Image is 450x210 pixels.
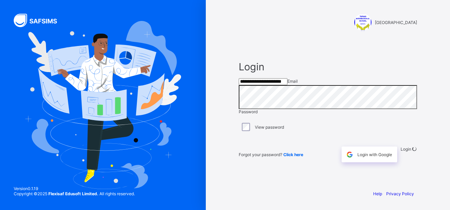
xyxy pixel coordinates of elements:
span: Forgot your password? [239,152,303,157]
a: Click here [283,152,303,157]
span: Login [401,147,411,152]
img: google.396cfc9801f0270233282035f929180a.svg [346,151,354,159]
span: Login [239,61,417,73]
a: Privacy Policy [386,191,414,196]
span: Version 0.1.19 [14,186,135,191]
span: Password [239,109,258,114]
span: Copyright © 2025 All rights reserved. [14,191,135,196]
a: Help [373,191,382,196]
label: View password [255,125,284,130]
span: Email [287,79,298,84]
img: SAFSIMS Logo [14,14,65,27]
span: [GEOGRAPHIC_DATA] [375,20,417,25]
img: Hero Image [25,21,181,189]
span: Login with Google [357,152,392,157]
strong: Flexisaf Edusoft Limited. [48,191,98,196]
